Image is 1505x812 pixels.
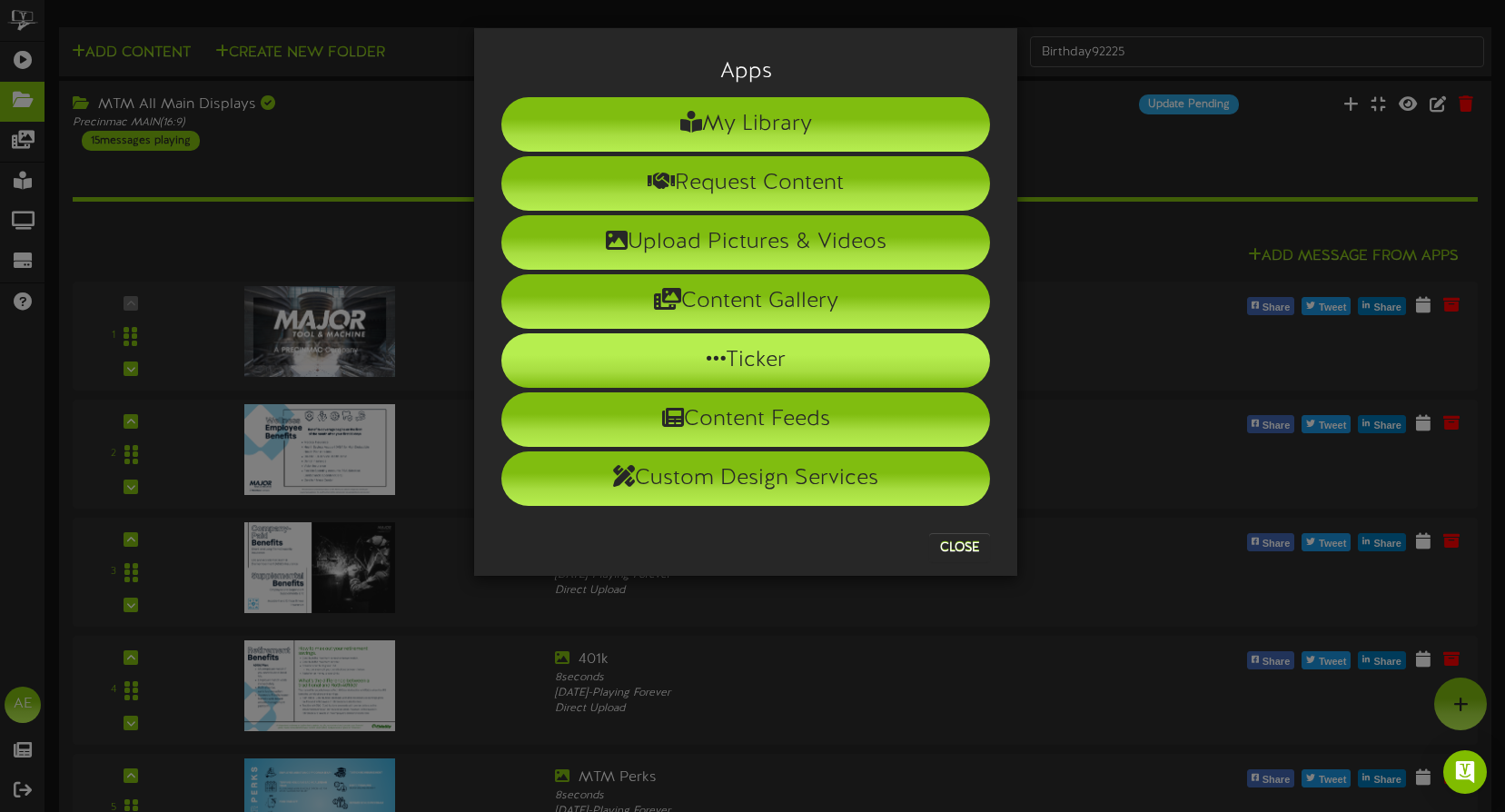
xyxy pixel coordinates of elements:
[501,333,990,388] li: Ticker
[1443,750,1487,794] div: Open Intercom Messenger
[501,97,990,152] li: My Library
[501,451,990,506] li: Custom Design Services
[501,156,990,211] li: Request Content
[501,274,990,329] li: Content Gallery
[929,533,990,562] button: Close
[501,392,990,447] li: Content Feeds
[501,60,990,84] h3: Apps
[501,215,990,270] li: Upload Pictures & Videos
